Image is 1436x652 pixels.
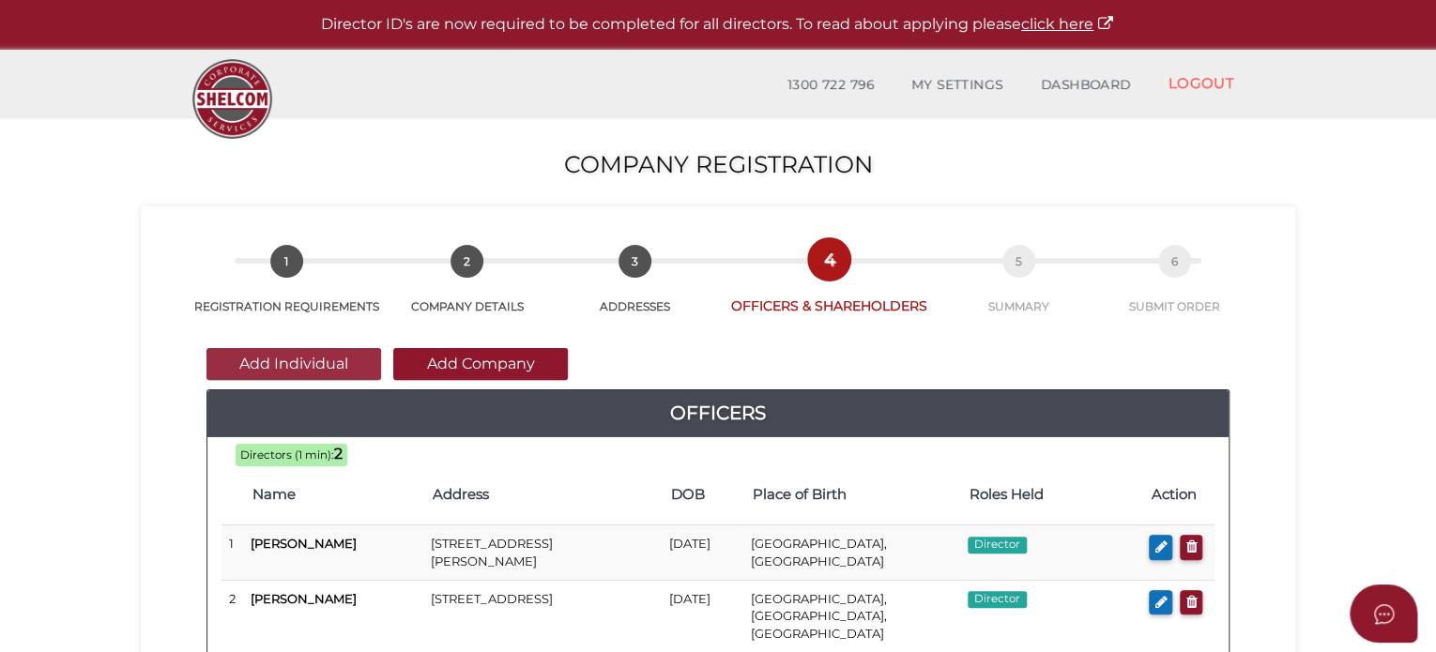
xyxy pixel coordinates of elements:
a: click here [1021,15,1115,33]
a: 6SUBMIT ORDER [1101,265,1248,314]
td: [DATE] [662,580,743,651]
h4: DOB [671,487,734,503]
a: 1300 722 796 [769,67,893,104]
td: [STREET_ADDRESS] [423,580,662,651]
span: Directors (1 min): [240,448,334,462]
td: [STREET_ADDRESS][PERSON_NAME] [423,525,662,580]
h4: Address [433,487,652,503]
span: Director [968,591,1027,608]
span: 1 [270,245,303,278]
a: 3ADDRESSES [549,265,722,314]
span: 6 [1158,245,1191,278]
h4: Roles Held [970,487,1132,503]
span: Director [968,537,1027,553]
td: 1 [222,525,243,580]
span: 4 [813,243,846,276]
img: Logo [183,50,282,148]
button: Open asap [1350,584,1417,643]
td: [DATE] [662,525,743,580]
b: 2 [334,445,343,462]
a: LOGOUT [1149,64,1253,102]
a: 4OFFICERS & SHAREHOLDERS [722,264,937,315]
span: 3 [619,245,651,278]
a: MY SETTINGS [893,67,1022,104]
span: 2 [451,245,483,278]
b: [PERSON_NAME] [251,591,357,606]
a: 5SUMMARY [937,265,1100,314]
button: Add Company [393,348,568,380]
h4: Place of Birth [752,487,951,503]
a: 1REGISTRATION REQUIREMENTS [188,265,385,314]
h4: Action [1151,487,1205,503]
span: 5 [1002,245,1035,278]
h4: Name [252,487,414,503]
td: 2 [222,580,243,651]
p: Director ID's are now required to be completed for all directors. To read about applying please [47,14,1389,36]
button: Add Individual [206,348,381,380]
a: 2COMPANY DETAILS [385,265,548,314]
td: [GEOGRAPHIC_DATA], [GEOGRAPHIC_DATA] [742,525,960,580]
a: Officers [207,398,1229,428]
b: [PERSON_NAME] [251,536,357,551]
a: DASHBOARD [1022,67,1150,104]
td: [GEOGRAPHIC_DATA], [GEOGRAPHIC_DATA], [GEOGRAPHIC_DATA] [742,580,960,651]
